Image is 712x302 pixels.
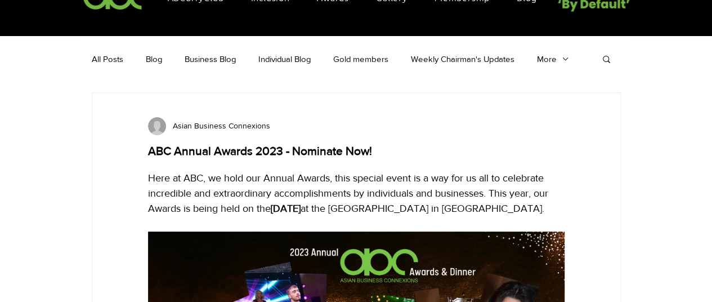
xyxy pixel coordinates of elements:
[148,172,551,214] span: Here at ABC, we hold our Annual Awards, this special event is a way for us all to celebrate incre...
[537,53,570,65] button: More
[258,53,311,65] a: Individual Blog
[411,53,514,65] a: Weekly Chairman's Updates
[92,53,123,65] a: All Posts
[301,203,544,214] span: at the [GEOGRAPHIC_DATA] in [GEOGRAPHIC_DATA].
[92,36,590,81] nav: Blog
[333,53,388,65] a: Gold members
[185,53,236,65] a: Business Blog
[271,203,301,214] span: [DATE]
[148,143,565,159] h1: ABC Annual Awards 2023 - Nominate Now!
[601,54,612,63] div: Search
[146,53,162,65] a: Blog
